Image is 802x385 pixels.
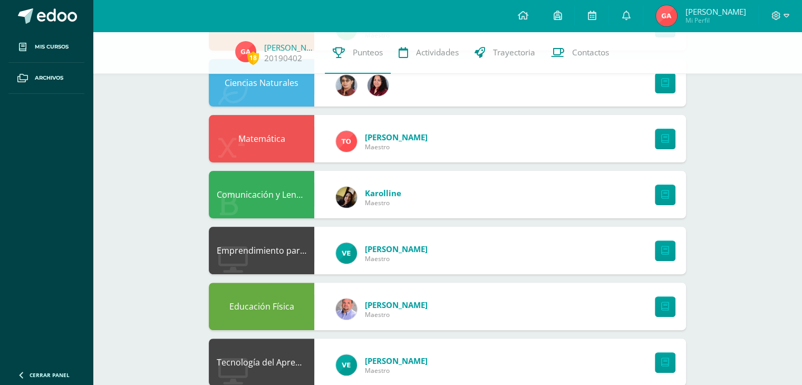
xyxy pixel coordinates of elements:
span: Cerrar panel [30,371,70,379]
span: Trayectoria [493,47,535,58]
span: Mis cursos [35,43,69,51]
div: Comunicación y Lenguaje, Idioma Español [209,171,314,218]
a: Archivos [8,63,84,94]
span: [PERSON_NAME] [365,300,428,310]
img: aeabfbe216d4830361551c5f8df01f91.png [336,354,357,376]
div: Educación Física [209,283,314,330]
a: Trayectoria [467,32,543,74]
img: e131f778a94cd630cedadfdac0b06c43.png [235,41,256,62]
span: Maestro [365,254,428,263]
img: 756ce12fb1b4cf9faf9189d656ca7749.png [336,131,357,152]
img: 7420dd8cffec07cce464df0021f01d4a.png [368,75,389,96]
span: Maestro [365,198,401,207]
a: Punteos [325,32,391,74]
img: fb79f5a91a3aae58e4c0de196cfe63c7.png [336,187,357,208]
span: [PERSON_NAME] [365,244,428,254]
span: Maestro [365,310,428,319]
a: [PERSON_NAME] [264,42,317,53]
a: Actividades [391,32,467,74]
span: Punteos [353,47,383,58]
div: Matemática [209,115,314,162]
a: 20190402 [264,53,302,64]
span: Mi Perfil [685,16,746,25]
img: 62738a800ecd8b6fa95d10d0b85c3dbc.png [336,75,357,96]
img: aeabfbe216d4830361551c5f8df01f91.png [336,243,357,264]
span: [PERSON_NAME] [365,355,428,366]
span: [PERSON_NAME] [365,132,428,142]
img: e131f778a94cd630cedadfdac0b06c43.png [656,5,677,26]
div: Emprendimiento para la Productividad y Robótica [209,227,314,274]
span: Maestro [365,366,428,375]
span: Karolline [365,188,401,198]
span: Maestro [365,142,428,151]
span: Archivos [35,74,63,82]
span: Actividades [416,47,459,58]
span: Contactos [572,47,609,58]
span: 18 [247,51,259,64]
a: Contactos [543,32,617,74]
span: [PERSON_NAME] [685,6,746,17]
div: Ciencias Naturales [209,59,314,107]
img: 6c58b5a751619099581147680274b29f.png [336,299,357,320]
a: Mis cursos [8,32,84,63]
